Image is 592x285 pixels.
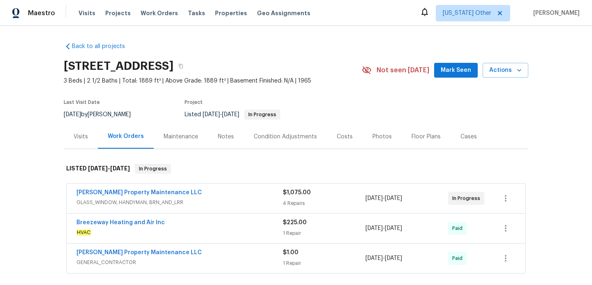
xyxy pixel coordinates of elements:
div: Condition Adjustments [254,133,317,141]
span: [DATE] [365,255,383,261]
span: [DATE] [88,165,108,171]
span: 3 Beds | 2 1/2 Baths | Total: 1889 ft² | Above Grade: 1889 ft² | Basement Finished: N/A | 1965 [64,77,362,85]
span: In Progress [136,165,170,173]
span: [DATE] [385,195,402,201]
span: Projects [105,9,131,17]
span: - [88,165,130,171]
div: by [PERSON_NAME] [64,110,141,120]
span: - [203,112,239,117]
span: Tasks [188,10,205,16]
span: Project [185,100,203,105]
span: [DATE] [365,225,383,231]
span: Paid [452,224,466,232]
span: Maestro [28,9,55,17]
span: [US_STATE] Other [443,9,491,17]
span: Work Orders [141,9,178,17]
span: - [365,194,402,202]
span: Properties [215,9,247,17]
span: [DATE] [110,165,130,171]
div: Work Orders [108,132,144,140]
span: Last Visit Date [64,100,100,105]
span: In Progress [245,112,280,117]
div: Floor Plans [412,133,441,141]
span: Mark Seen [441,65,471,76]
div: Maintenance [164,133,198,141]
span: In Progress [452,194,483,202]
div: Photos [372,133,392,141]
h6: LISTED [66,164,130,174]
div: Costs [337,133,353,141]
span: GENERAL_CONTRACTOR [76,258,283,267]
span: Geo Assignments [257,9,310,17]
a: [PERSON_NAME] Property Maintenance LLC [76,250,202,255]
span: Visits [79,9,95,17]
a: Back to all projects [64,42,143,51]
div: 1 Repair [283,259,365,267]
div: Visits [74,133,88,141]
span: [DATE] [64,112,81,117]
span: $225.00 [283,220,307,225]
span: [DATE] [203,112,220,117]
button: Copy Address [173,59,188,74]
span: GLASS_WINDOW, HANDYMAN, BRN_AND_LRR [76,198,283,207]
span: - [365,254,402,262]
span: - [365,224,402,232]
span: [DATE] [222,112,239,117]
div: Notes [218,133,234,141]
a: Breezeway Heating and Air Inc [76,220,165,225]
div: Cases [460,133,477,141]
span: [DATE] [365,195,383,201]
span: [DATE] [385,255,402,261]
div: LISTED [DATE]-[DATE]In Progress [64,156,528,182]
span: Actions [489,65,522,76]
div: 4 Repairs [283,199,365,207]
span: Not seen [DATE] [377,66,429,74]
a: [PERSON_NAME] Property Maintenance LLC [76,190,202,195]
span: Paid [452,254,466,262]
span: [DATE] [385,225,402,231]
button: Mark Seen [434,63,478,78]
h2: [STREET_ADDRESS] [64,62,173,70]
div: 1 Repair [283,229,365,237]
span: $1.00 [283,250,298,255]
span: Listed [185,112,280,117]
button: Actions [483,63,528,78]
span: [PERSON_NAME] [530,9,580,17]
em: HVAC [76,230,91,235]
span: $1,075.00 [283,190,311,195]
